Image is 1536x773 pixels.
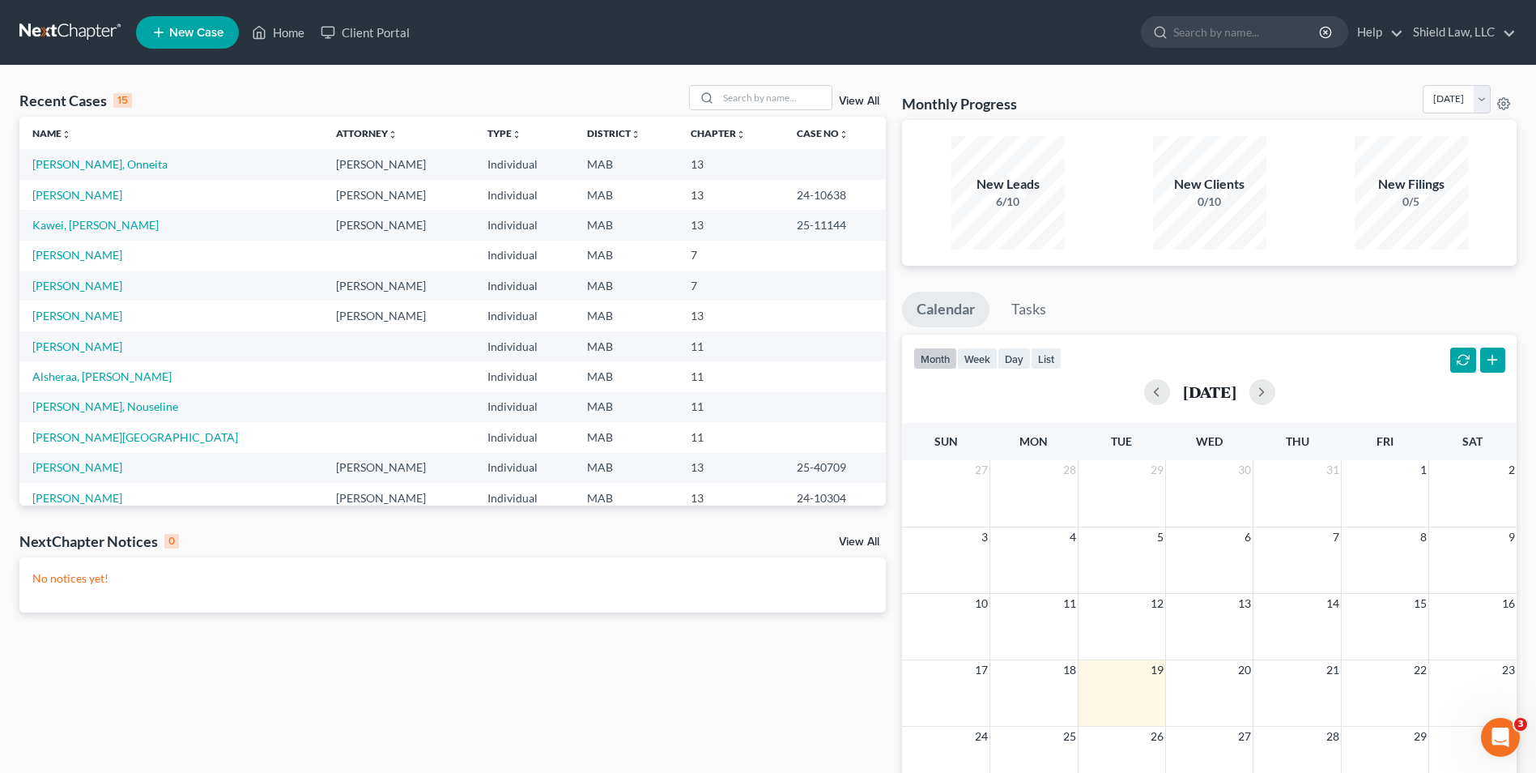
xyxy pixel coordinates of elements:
td: Individual [474,180,574,210]
span: 29 [1412,727,1428,746]
td: Individual [474,331,574,361]
td: Individual [474,210,574,240]
a: Districtunfold_more [587,127,640,139]
div: 6/10 [951,194,1065,210]
span: 6 [1243,527,1253,547]
span: 4 [1068,527,1078,547]
td: 24-10304 [784,483,886,513]
button: list [1031,348,1062,369]
a: [PERSON_NAME], Nouseline [32,399,178,413]
td: 13 [678,301,784,331]
td: Individual [474,483,574,513]
td: 25-40709 [784,453,886,483]
td: MAB [574,422,678,452]
input: Search by name... [718,86,832,109]
a: Calendar [902,292,989,327]
td: Individual [474,361,574,391]
span: 13 [1236,594,1253,613]
h2: [DATE] [1183,383,1236,400]
td: 13 [678,483,784,513]
td: Individual [474,149,574,179]
i: unfold_more [62,130,71,139]
td: [PERSON_NAME] [323,483,474,513]
td: MAB [574,331,678,361]
span: 10 [973,594,989,613]
span: 2 [1507,460,1517,480]
span: 19 [1149,660,1165,680]
td: [PERSON_NAME] [323,271,474,301]
span: 29 [1149,460,1165,480]
td: MAB [574,180,678,210]
iframe: Intercom live chat [1481,718,1520,757]
i: unfold_more [388,130,398,139]
div: NextChapter Notices [19,532,179,551]
a: View All [839,536,879,548]
span: Sun [934,434,958,448]
a: View All [839,96,879,107]
span: 17 [973,660,989,680]
a: Chapterunfold_more [691,127,746,139]
span: 3 [1514,718,1527,731]
td: 25-11144 [784,210,886,240]
td: [PERSON_NAME] [323,210,474,240]
td: 13 [678,180,784,210]
td: Individual [474,271,574,301]
td: 11 [678,422,784,452]
span: New Case [169,27,223,39]
span: 20 [1236,660,1253,680]
td: 11 [678,331,784,361]
span: Mon [1019,434,1048,448]
span: 28 [1325,727,1341,746]
div: New Clients [1153,175,1266,194]
td: 13 [678,149,784,179]
span: Wed [1196,434,1223,448]
a: [PERSON_NAME], Onneita [32,157,168,171]
td: MAB [574,392,678,422]
span: 30 [1236,460,1253,480]
a: Nameunfold_more [32,127,71,139]
td: [PERSON_NAME] [323,453,474,483]
span: 11 [1062,594,1078,613]
a: Shield Law, LLC [1405,18,1516,47]
a: Tasks [997,292,1061,327]
td: Individual [474,241,574,271]
span: 24 [973,727,989,746]
a: Kawei, [PERSON_NAME] [32,218,159,232]
span: 14 [1325,594,1341,613]
i: unfold_more [736,130,746,139]
span: 9 [1507,527,1517,547]
button: day [998,348,1031,369]
td: 13 [678,210,784,240]
span: 21 [1325,660,1341,680]
i: unfold_more [839,130,849,139]
td: 11 [678,392,784,422]
span: 26 [1149,727,1165,746]
td: MAB [574,301,678,331]
span: 12 [1149,594,1165,613]
td: Individual [474,301,574,331]
span: 27 [1236,727,1253,746]
span: Fri [1376,434,1393,448]
div: New Leads [951,175,1065,194]
td: 7 [678,271,784,301]
td: 13 [678,453,784,483]
span: 3 [980,527,989,547]
div: 15 [113,93,132,108]
a: [PERSON_NAME] [32,309,122,322]
a: [PERSON_NAME] [32,340,122,353]
span: 23 [1500,660,1517,680]
a: [PERSON_NAME] [32,248,122,262]
td: 7 [678,241,784,271]
td: MAB [574,361,678,391]
span: 7 [1331,527,1341,547]
a: Typeunfold_more [487,127,521,139]
a: [PERSON_NAME] [32,188,122,202]
span: 5 [1155,527,1165,547]
i: unfold_more [512,130,521,139]
td: [PERSON_NAME] [323,180,474,210]
div: Recent Cases [19,91,132,110]
a: Home [244,18,313,47]
span: 22 [1412,660,1428,680]
span: Sat [1462,434,1483,448]
td: Individual [474,422,574,452]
